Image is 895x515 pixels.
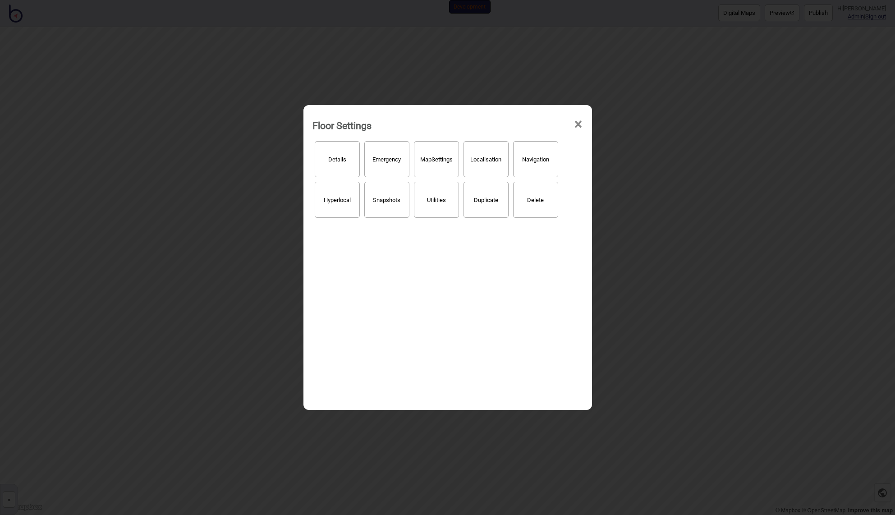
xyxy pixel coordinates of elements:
span: × [574,110,583,139]
button: Localisation [464,141,509,177]
button: Snapshots [364,182,409,218]
button: Emergency [364,141,409,177]
button: Duplicate [464,182,509,218]
button: Navigation [513,141,558,177]
button: Delete [513,182,558,218]
div: Floor Settings [312,116,372,135]
button: MapSettings [414,141,459,177]
button: Utilities [414,182,459,218]
button: Hyperlocal [315,182,360,218]
button: Details [315,141,360,177]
